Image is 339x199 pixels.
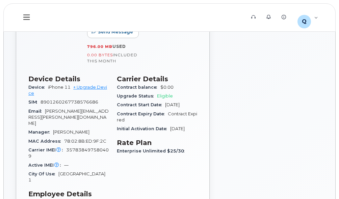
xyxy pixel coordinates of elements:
[87,26,139,38] button: Send Message
[117,93,157,98] span: Upgrade Status
[64,163,69,168] span: —
[117,75,197,83] h3: Carrier Details
[310,170,334,194] iframe: Messenger Launcher
[87,44,112,49] span: 796.00 MB
[117,102,165,107] span: Contract Start Date
[28,139,64,144] span: MAC Address
[28,75,109,83] h3: Device Details
[28,171,105,182] span: [GEOGRAPHIC_DATA] 1
[98,29,133,35] span: Send Message
[64,139,106,144] span: 78:02:8B:ED:9F:2C
[28,130,53,135] span: Manager
[170,126,185,131] span: [DATE]
[157,93,173,98] span: Eligible
[117,148,188,153] span: Enterprise Unlimited $25/30
[302,18,307,26] span: Q
[117,85,160,90] span: Contract balance
[53,130,89,135] span: [PERSON_NAME]
[87,52,137,63] span: included this month
[28,109,45,114] span: Email
[28,109,109,126] span: [PERSON_NAME][EMAIL_ADDRESS][PERSON_NAME][DOMAIN_NAME]
[28,85,107,96] a: + Upgrade Device
[48,85,71,90] span: iPhone 11
[117,126,170,131] span: Initial Activation Date
[41,99,98,105] span: 8901260267738576686
[112,44,126,49] span: used
[28,85,48,90] span: Device
[160,85,174,90] span: $0.00
[28,99,41,105] span: SIM
[293,11,323,24] div: Q474848
[28,190,109,198] h3: Employee Details
[87,53,113,57] span: 0.00 Bytes
[117,139,197,147] h3: Rate Plan
[28,171,58,176] span: City Of Use
[28,147,109,159] span: 357838497580409
[117,111,168,116] span: Contract Expiry Date
[28,147,66,152] span: Carrier IMEI
[28,163,64,168] span: Active IMEI
[165,102,180,107] span: [DATE]
[117,111,197,122] span: Contract Expired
